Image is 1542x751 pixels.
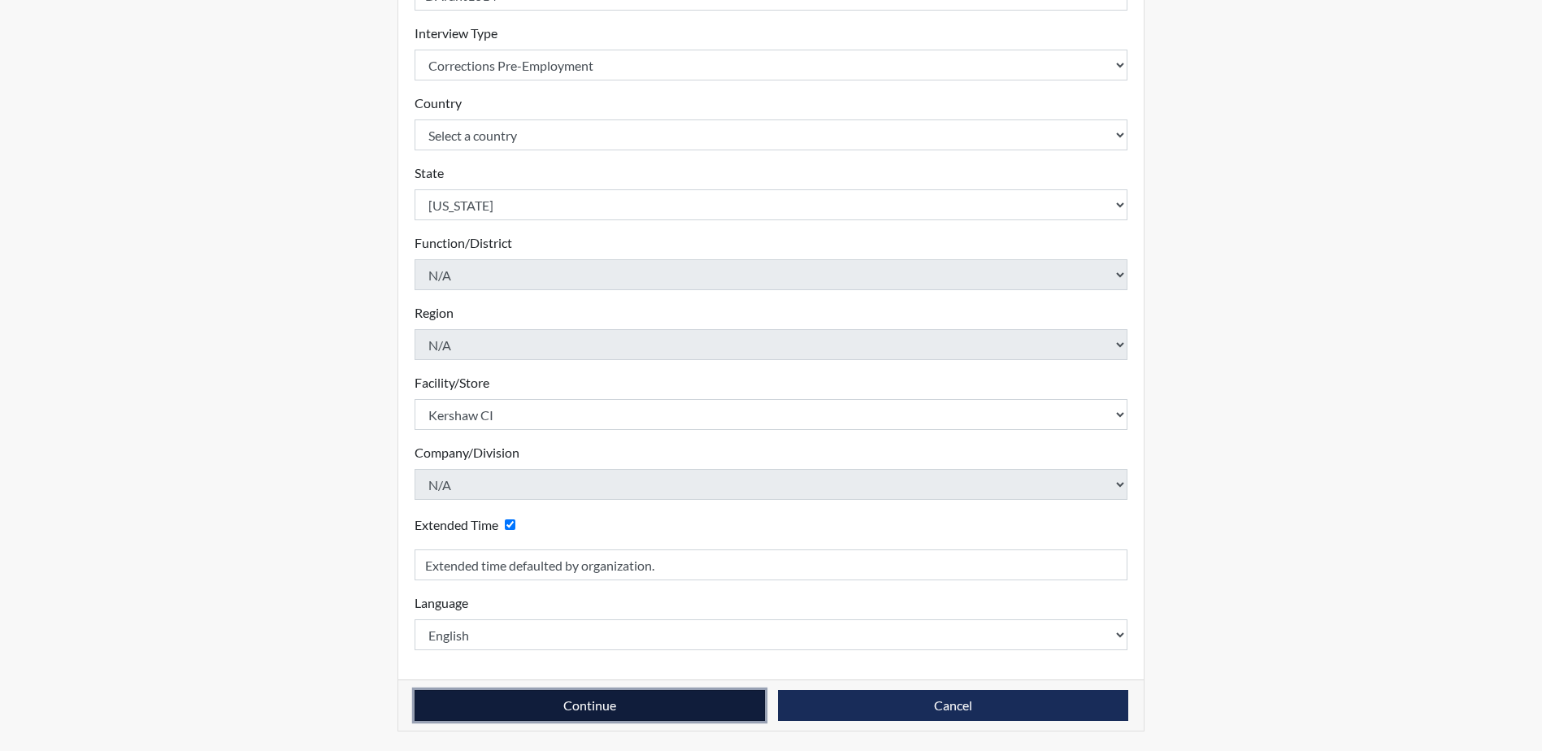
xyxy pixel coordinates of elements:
label: Facility/Store [415,373,489,393]
label: State [415,163,444,183]
label: Region [415,303,454,323]
button: Cancel [778,690,1128,721]
label: Company/Division [415,443,519,462]
label: Language [415,593,468,613]
label: Function/District [415,233,512,253]
label: Extended Time [415,515,498,535]
label: Interview Type [415,24,497,43]
label: Country [415,93,462,113]
input: Reason for Extension [415,549,1128,580]
div: Checking this box will provide the interviewee with an accomodation of extra time to answer each ... [415,513,522,536]
button: Continue [415,690,765,721]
